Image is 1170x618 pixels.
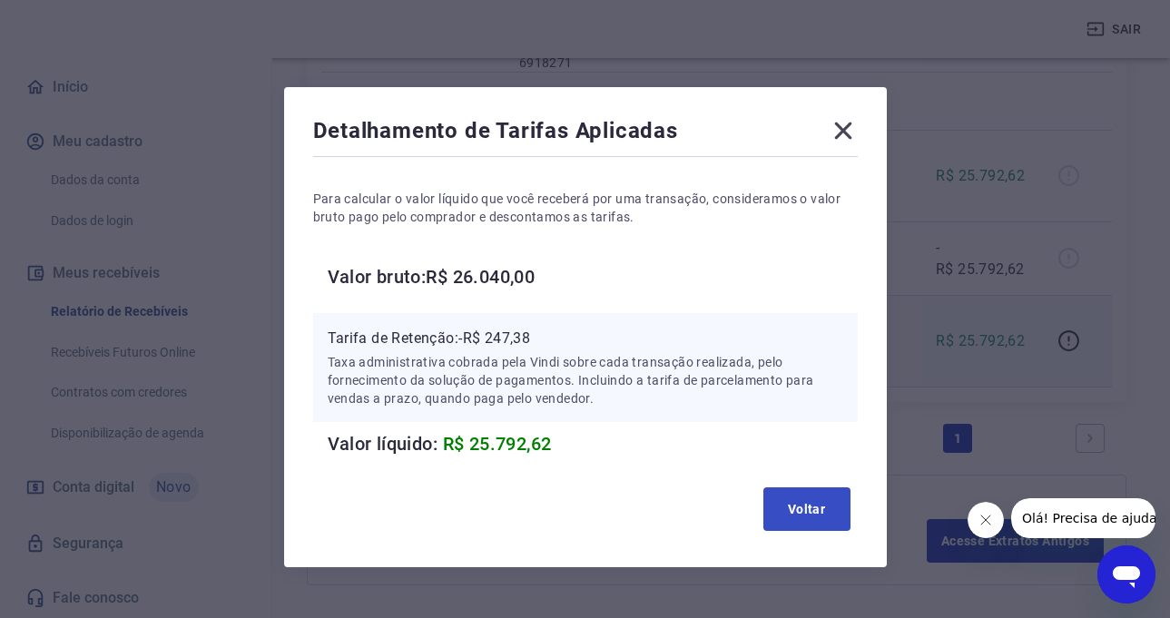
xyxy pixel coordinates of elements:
span: R$ 25.792,62 [443,433,552,455]
iframe: Botão para abrir a janela de mensagens [1097,545,1155,603]
button: Voltar [763,487,850,531]
h6: Valor líquido: [328,429,858,458]
p: Taxa administrativa cobrada pela Vindi sobre cada transação realizada, pelo fornecimento da soluç... [328,353,843,407]
span: Olá! Precisa de ajuda? [11,13,152,27]
div: Detalhamento de Tarifas Aplicadas [313,116,858,152]
p: Tarifa de Retenção: -R$ 247,38 [328,328,843,349]
iframe: Fechar mensagem [968,502,1004,538]
iframe: Mensagem da empresa [1011,498,1155,538]
h6: Valor bruto: R$ 26.040,00 [328,262,858,291]
p: Para calcular o valor líquido que você receberá por uma transação, consideramos o valor bruto pag... [313,190,858,226]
